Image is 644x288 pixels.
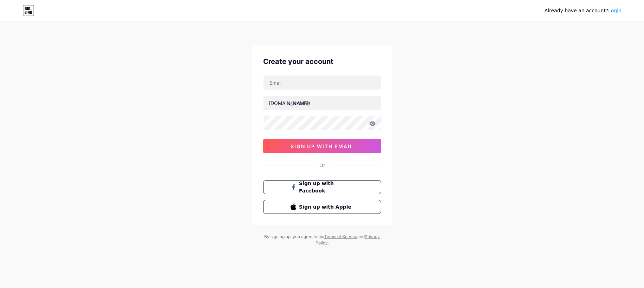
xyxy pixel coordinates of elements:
[263,180,381,194] button: Sign up with Facebook
[608,8,622,13] a: Login
[264,76,381,90] input: Email
[299,203,353,211] span: Sign up with Apple
[319,162,325,169] div: Or
[263,139,381,153] button: sign up with email
[262,234,382,246] div: By signing up, you agree to our and .
[263,56,381,67] div: Create your account
[299,180,353,195] span: Sign up with Facebook
[324,234,357,239] a: Terms of Service
[263,200,381,214] button: Sign up with Apple
[545,7,622,14] div: Already have an account?
[269,99,310,107] div: [DOMAIN_NAME]/
[291,143,353,149] span: sign up with email
[264,96,381,110] input: username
